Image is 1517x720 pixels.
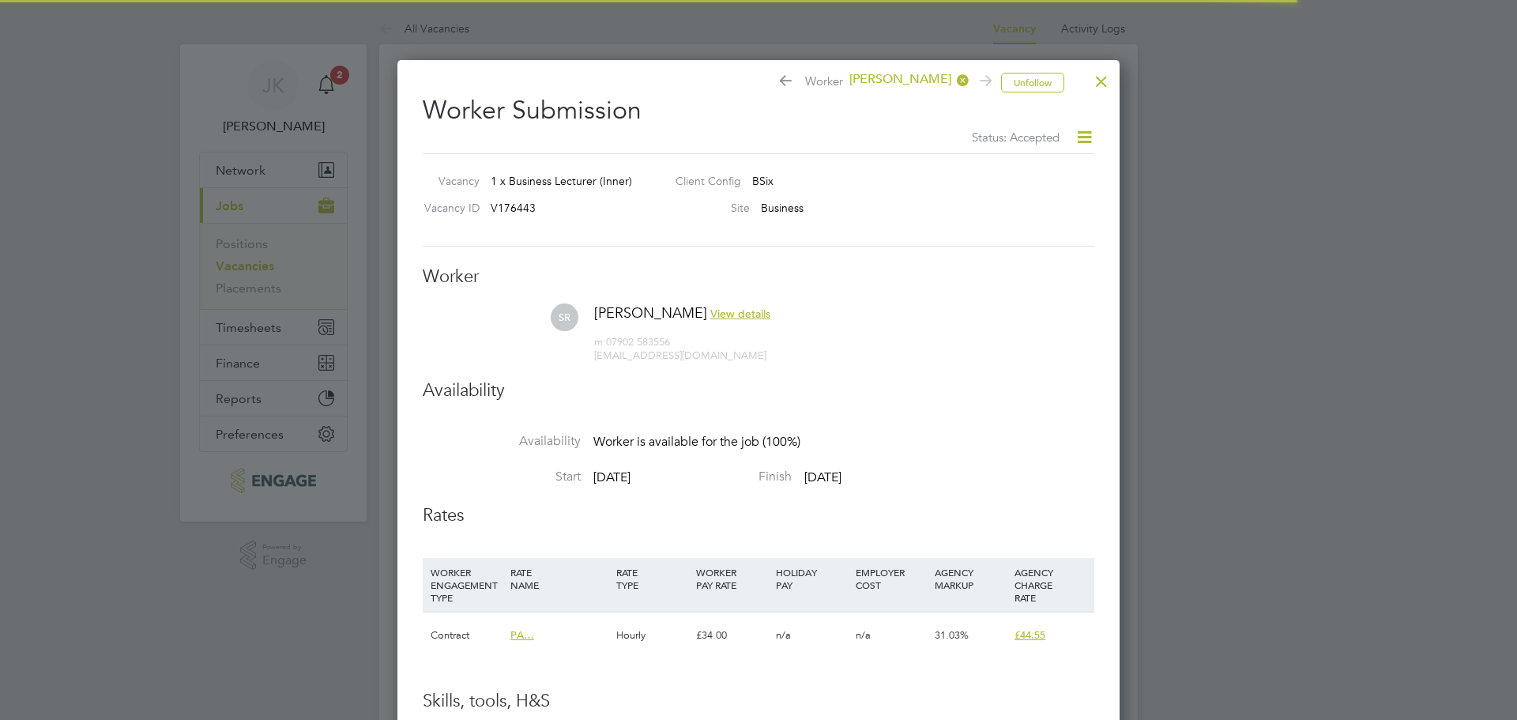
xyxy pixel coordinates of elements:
span: [PERSON_NAME] [594,303,707,322]
h2: Worker Submission [423,82,1094,147]
span: 1 x Business Lecturer (Inner) [491,174,632,188]
span: [DATE] [804,469,841,485]
span: [PERSON_NAME] [843,71,969,89]
span: View details [710,307,770,321]
button: Unfollow [1001,73,1064,93]
div: Hourly [612,613,692,658]
h3: Availability [423,379,1094,402]
h3: Rates [423,504,1094,527]
span: V176443 [491,201,536,215]
span: BSix [752,174,774,188]
div: RATE TYPE [612,558,692,599]
div: £34.00 [692,613,772,658]
div: HOLIDAY PAY [772,558,852,599]
span: n/a [856,628,871,642]
span: [DATE] [593,469,631,485]
span: SR [551,303,578,331]
div: EMPLOYER COST [852,558,932,599]
h3: Skills, tools, H&S [423,690,1094,713]
label: Availability [423,433,581,450]
label: Site [663,201,750,215]
div: AGENCY MARKUP [931,558,1011,599]
span: Business [761,201,804,215]
label: Start [423,469,581,485]
div: AGENCY CHARGE RATE [1011,558,1090,612]
label: Vacancy [416,174,480,188]
label: Finish [634,469,792,485]
label: Vacancy ID [416,201,480,215]
span: PA… [510,628,534,642]
span: Status: Accepted [972,130,1060,145]
span: £44.55 [1014,628,1045,642]
div: WORKER PAY RATE [692,558,772,599]
span: Worker [777,71,989,93]
span: 31.03% [935,628,969,642]
span: n/a [776,628,791,642]
span: [EMAIL_ADDRESS][DOMAIN_NAME] [594,349,766,362]
div: RATE NAME [506,558,612,599]
div: WORKER ENGAGEMENT TYPE [427,558,506,612]
span: Worker is available for the job (100%) [593,434,800,450]
div: Contract [427,613,506,658]
span: m: [594,335,606,349]
label: Client Config [663,174,741,188]
h3: Worker [423,266,1094,288]
span: 07902 583556 [594,335,670,349]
